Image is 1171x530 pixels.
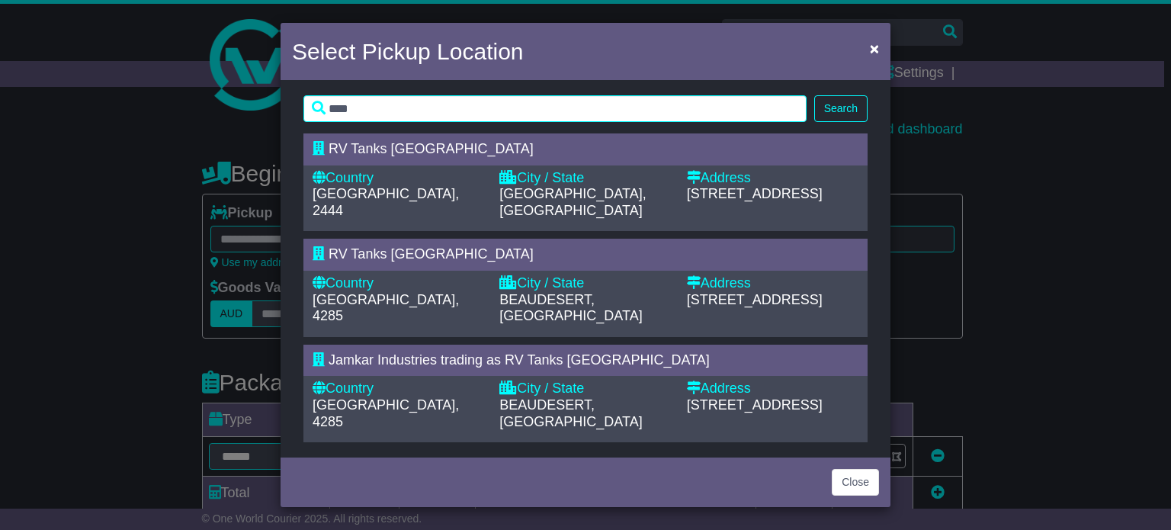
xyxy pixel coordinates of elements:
[832,469,879,496] button: Close
[499,275,671,292] div: City / State
[313,381,484,397] div: Country
[329,352,710,368] span: Jamkar Industries trading as RV Tanks [GEOGRAPHIC_DATA]
[862,33,887,64] button: Close
[292,34,524,69] h4: Select Pickup Location
[313,170,484,187] div: Country
[687,381,858,397] div: Address
[499,397,642,429] span: BEAUDESERT, [GEOGRAPHIC_DATA]
[687,170,858,187] div: Address
[329,141,534,156] span: RV Tanks [GEOGRAPHIC_DATA]
[499,292,642,324] span: BEAUDESERT, [GEOGRAPHIC_DATA]
[313,275,484,292] div: Country
[814,95,868,122] button: Search
[687,186,823,201] span: [STREET_ADDRESS]
[499,186,646,218] span: [GEOGRAPHIC_DATA], [GEOGRAPHIC_DATA]
[313,186,459,218] span: [GEOGRAPHIC_DATA], 2444
[687,275,858,292] div: Address
[313,397,459,429] span: [GEOGRAPHIC_DATA], 4285
[687,397,823,413] span: [STREET_ADDRESS]
[313,292,459,324] span: [GEOGRAPHIC_DATA], 4285
[870,40,879,57] span: ×
[499,170,671,187] div: City / State
[499,381,671,397] div: City / State
[329,246,534,262] span: RV Tanks [GEOGRAPHIC_DATA]
[687,292,823,307] span: [STREET_ADDRESS]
